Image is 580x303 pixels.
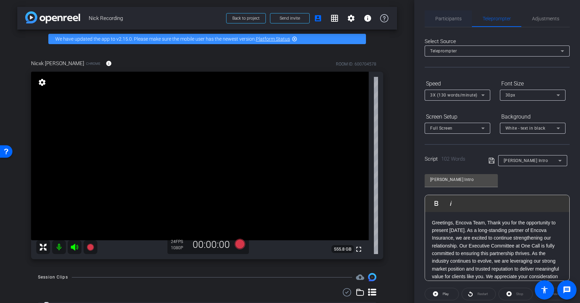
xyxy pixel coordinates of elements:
[106,60,112,67] mat-icon: info
[31,60,84,67] span: Nicxk [PERSON_NAME]
[188,239,234,251] div: 00:00:00
[355,245,363,253] mat-icon: fullscreen
[368,273,376,281] img: Session clips
[347,14,355,22] mat-icon: settings
[425,78,490,90] div: Speed
[504,158,548,163] span: [PERSON_NAME] Intro
[430,93,477,98] span: 3X (130 words/minute)
[540,286,549,294] mat-icon: accessibility
[336,61,376,67] div: ROOM ID: 600704578
[331,245,354,253] span: 555.8 GB
[25,11,80,23] img: app-logo
[441,156,465,162] span: 102 Words
[532,16,559,21] span: Adjustments
[505,126,545,131] span: White - text in black
[314,14,322,22] mat-icon: account_box
[430,126,453,131] span: Full Screen
[38,274,68,281] div: Session Clips
[256,36,290,42] a: Platform Status
[48,34,366,44] div: We have updated the app to v2.15.0. Please make sure the mobile user has the newest version.
[356,273,364,281] span: Destinations for your clips
[435,16,462,21] span: Participants
[500,78,565,90] div: Font Size
[226,13,266,23] button: Back to project
[444,196,457,210] button: Italic (⌘I)
[280,16,300,21] span: Send invite
[330,14,339,22] mat-icon: grid_on
[356,273,364,281] mat-icon: cloud_upload
[425,38,570,46] div: Select Source
[86,61,100,66] span: Chrome
[425,288,459,300] button: Play
[171,239,188,244] div: 24
[364,14,372,22] mat-icon: info
[292,36,297,42] mat-icon: highlight_off
[430,196,443,210] button: Bold (⌘B)
[89,11,222,25] span: Nick Recording
[425,155,479,163] div: Script
[563,286,571,294] mat-icon: message
[505,93,515,98] span: 30px
[232,16,260,21] span: Back to project
[171,245,188,251] div: 1080P
[425,111,490,123] div: Screen Setup
[37,78,47,87] mat-icon: settings
[176,239,183,244] span: FPS
[483,16,511,21] span: Teleprompter
[443,292,449,296] span: Play
[270,13,310,23] button: Send invite
[430,49,457,53] span: Teleprompter
[430,175,492,184] input: Title
[500,111,565,123] div: Background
